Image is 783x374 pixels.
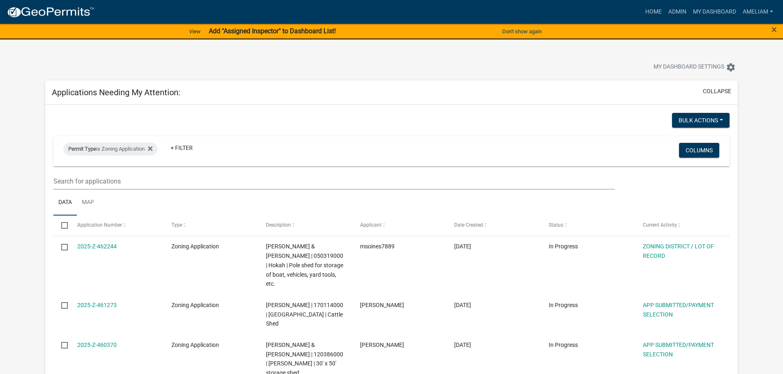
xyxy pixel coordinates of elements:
[171,302,219,308] span: Zoning Application
[643,222,677,228] span: Current Activity
[643,302,714,318] a: APP SUBMITTED/PAYMENT SELECTION
[53,216,69,235] datatable-header-cell: Select
[171,342,219,348] span: Zoning Application
[679,143,719,158] button: Columns
[635,216,729,235] datatable-header-cell: Current Activity
[549,302,578,308] span: In Progress
[739,4,776,20] a: AmeliaM
[549,222,563,228] span: Status
[266,302,343,327] span: FELDMEIER,MATTHEW W | 170114000 | Yucatan | Cattle Shed
[53,190,77,216] a: Data
[446,216,540,235] datatable-header-cell: Date Created
[164,216,258,235] datatable-header-cell: Type
[209,27,336,35] strong: Add "Assigned Inspector" to Dashboard List!
[454,342,471,348] span: 08/07/2025
[665,4,690,20] a: Admin
[77,342,117,348] a: 2025-Z-460370
[360,222,381,228] span: Applicant
[643,243,714,259] a: ZONING DISTRICT / LOT OF RECORD
[77,302,117,308] a: 2025-Z-461273
[549,243,578,250] span: In Progress
[360,243,395,250] span: msoines7889
[360,302,404,308] span: Matt Feldmeier
[171,243,219,250] span: Zoning Application
[77,243,117,250] a: 2025-Z-462244
[53,173,614,190] input: Search for applications
[52,87,180,97] h5: Applications Needing My Attention:
[643,342,714,358] a: APP SUBMITTED/PAYMENT SELECTION
[171,222,182,228] span: Type
[642,4,665,20] a: Home
[63,142,157,156] div: is Zoning Application
[647,59,742,75] button: My Dashboard Settingssettings
[454,243,471,250] span: 08/11/2025
[454,222,483,228] span: Date Created
[771,24,777,35] span: ×
[549,342,578,348] span: In Progress
[77,222,122,228] span: Application Number
[541,216,635,235] datatable-header-cell: Status
[68,146,96,152] span: Permit Type
[266,243,343,287] span: OINES,MARTIN & SUSAN | 050319000 | Hokah | Pole shed for storage of boat, vehicles, yard tools, etc.
[703,87,731,96] button: collapse
[499,25,545,38] button: Don't show again
[454,302,471,308] span: 08/08/2025
[266,222,291,228] span: Description
[258,216,352,235] datatable-header-cell: Description
[654,62,724,72] span: My Dashboard Settings
[186,25,204,38] a: View
[726,62,736,72] i: settings
[164,140,199,155] a: + Filter
[690,4,739,20] a: My Dashboard
[77,190,99,216] a: Map
[672,113,730,128] button: Bulk Actions
[771,25,777,34] button: Close
[69,216,164,235] datatable-header-cell: Application Number
[352,216,446,235] datatable-header-cell: Applicant
[360,342,404,348] span: Thomas Lisota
